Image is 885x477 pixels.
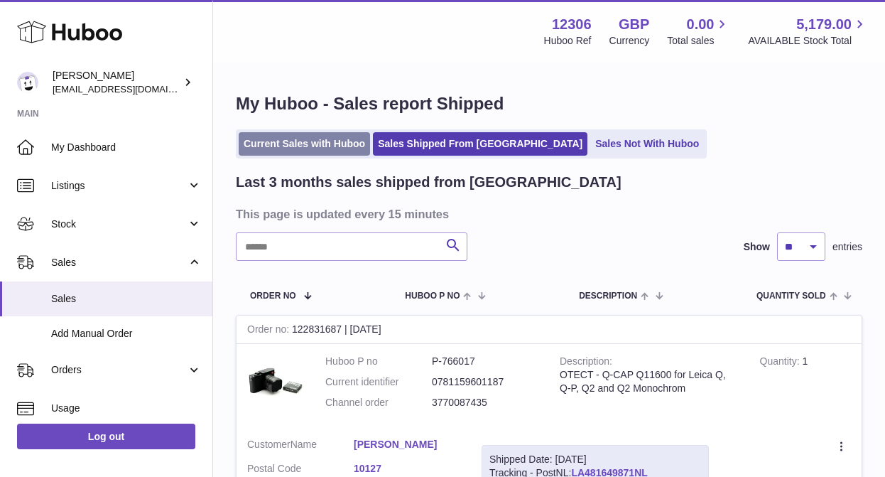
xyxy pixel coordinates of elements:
[667,15,730,48] a: 0.00 Total sales
[373,132,587,156] a: Sales Shipped From [GEOGRAPHIC_DATA]
[236,92,862,115] h1: My Huboo - Sales report Shipped
[325,355,432,368] dt: Huboo P no
[51,256,187,269] span: Sales
[51,179,187,193] span: Listings
[236,206,859,222] h3: This page is updated every 15 minutes
[687,15,715,34] span: 0.00
[405,291,460,301] span: Huboo P no
[619,15,649,34] strong: GBP
[247,438,354,455] dt: Name
[236,173,621,192] h2: Last 3 months sales shipped from [GEOGRAPHIC_DATA]
[544,34,592,48] div: Huboo Ref
[51,402,202,415] span: Usage
[590,132,704,156] a: Sales Not With Huboo
[744,240,770,254] label: Show
[552,15,592,34] strong: 12306
[560,355,612,370] strong: Description
[796,15,852,34] span: 5,179.00
[51,141,202,154] span: My Dashboard
[17,424,195,449] a: Log out
[432,396,538,409] dd: 3770087435
[239,132,370,156] a: Current Sales with Huboo
[51,292,202,306] span: Sales
[250,291,296,301] span: Order No
[832,240,862,254] span: entries
[609,34,650,48] div: Currency
[237,316,862,344] div: 122831687 | [DATE]
[354,462,460,476] a: 10127
[51,218,187,231] span: Stock
[749,344,862,427] td: 1
[667,34,730,48] span: Total sales
[325,396,432,409] dt: Channel order
[51,363,187,377] span: Orders
[247,323,292,338] strong: Order no
[53,69,180,96] div: [PERSON_NAME]
[432,355,538,368] dd: P-766017
[579,291,637,301] span: Description
[489,453,701,466] div: Shipped Date: [DATE]
[51,327,202,341] span: Add Manual Order
[53,83,209,95] span: [EMAIL_ADDRESS][DOMAIN_NAME]
[325,375,432,389] dt: Current identifier
[560,368,739,395] div: OTECT - Q-CAP Q11600 for Leica Q, Q-P, Q2 and Q2 Monochrom
[17,72,38,93] img: hello@otect.co
[760,355,803,370] strong: Quantity
[748,15,868,48] a: 5,179.00 AVAILABLE Stock Total
[247,439,291,450] span: Customer
[748,34,868,48] span: AVAILABLE Stock Total
[756,291,826,301] span: Quantity Sold
[432,375,538,389] dd: 0781159601187
[247,355,304,412] img: $_57.JPG
[354,438,460,451] a: [PERSON_NAME]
